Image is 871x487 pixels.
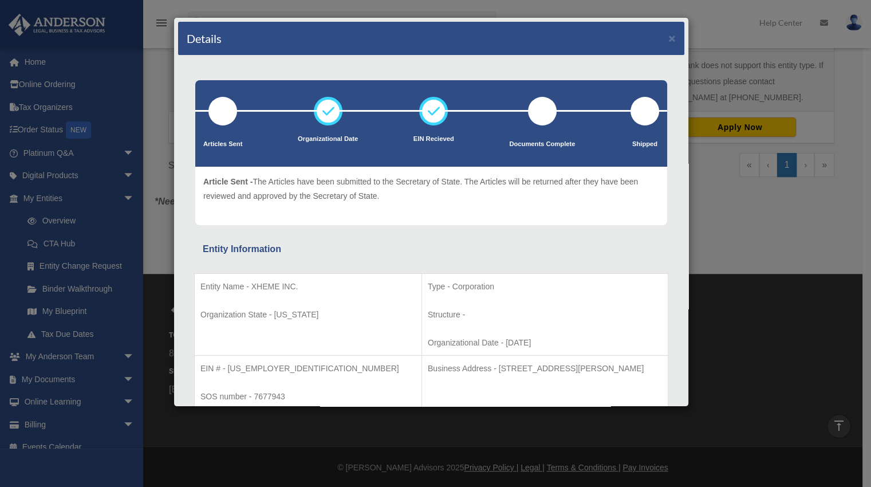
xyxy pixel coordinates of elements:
p: Documents Complete [509,139,575,150]
p: Structure - [428,308,662,322]
p: Organizational Date - [DATE] [428,336,662,350]
p: Articles Sent [203,139,242,150]
h4: Details [187,30,222,46]
button: × [668,32,676,44]
span: Article Sent - [203,177,253,186]
p: EIN Recieved [413,133,454,145]
p: SOS number - 7677943 [200,390,416,404]
div: Entity Information [203,241,660,257]
p: EIN # - [US_EMPLOYER_IDENTIFICATION_NUMBER] [200,362,416,376]
p: Type - Corporation [428,280,662,294]
p: Entity Name - XHEME INC. [200,280,416,294]
p: Organization State - [US_STATE] [200,308,416,322]
p: Shipped [630,139,659,150]
p: Organizational Date [298,133,358,145]
p: Business Address - [STREET_ADDRESS][PERSON_NAME] [428,362,662,376]
p: The Articles have been submitted to the Secretary of State. The Articles will be returned after t... [203,175,659,203]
